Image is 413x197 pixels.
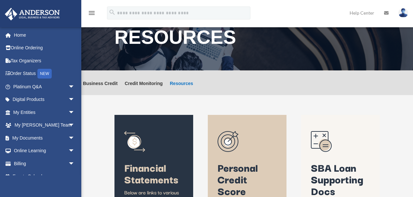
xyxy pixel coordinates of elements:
[68,106,81,119] span: arrow_drop_down
[5,29,85,42] a: Home
[5,157,85,170] a: Billingarrow_drop_down
[68,144,81,158] span: arrow_drop_down
[3,8,62,20] img: Anderson Advisors Platinum Portal
[5,93,85,106] a: Digital Productsarrow_drop_down
[88,9,96,17] i: menu
[170,81,193,95] a: Resources
[109,9,116,16] i: search
[5,42,85,55] a: Online Ordering
[5,67,85,80] a: Order StatusNEW
[68,157,81,170] span: arrow_drop_down
[83,81,118,95] a: Business Credit
[37,69,52,79] div: NEW
[88,11,96,17] a: menu
[68,93,81,106] span: arrow_drop_down
[5,131,85,144] a: My Documentsarrow_drop_down
[398,8,408,18] img: User Pic
[5,144,85,157] a: Online Learningarrow_drop_down
[125,81,163,95] a: Credit Monitoring
[124,159,178,187] span: Financial Statements
[68,131,81,145] span: arrow_drop_down
[68,119,81,132] span: arrow_drop_down
[5,80,85,93] a: Platinum Q&Aarrow_drop_down
[5,54,85,67] a: Tax Organizers
[5,170,85,183] a: Events Calendar
[5,106,85,119] a: My Entitiesarrow_drop_down
[68,80,81,93] span: arrow_drop_down
[114,28,380,50] h1: RESOURCES
[5,119,85,132] a: My [PERSON_NAME] Teamarrow_drop_down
